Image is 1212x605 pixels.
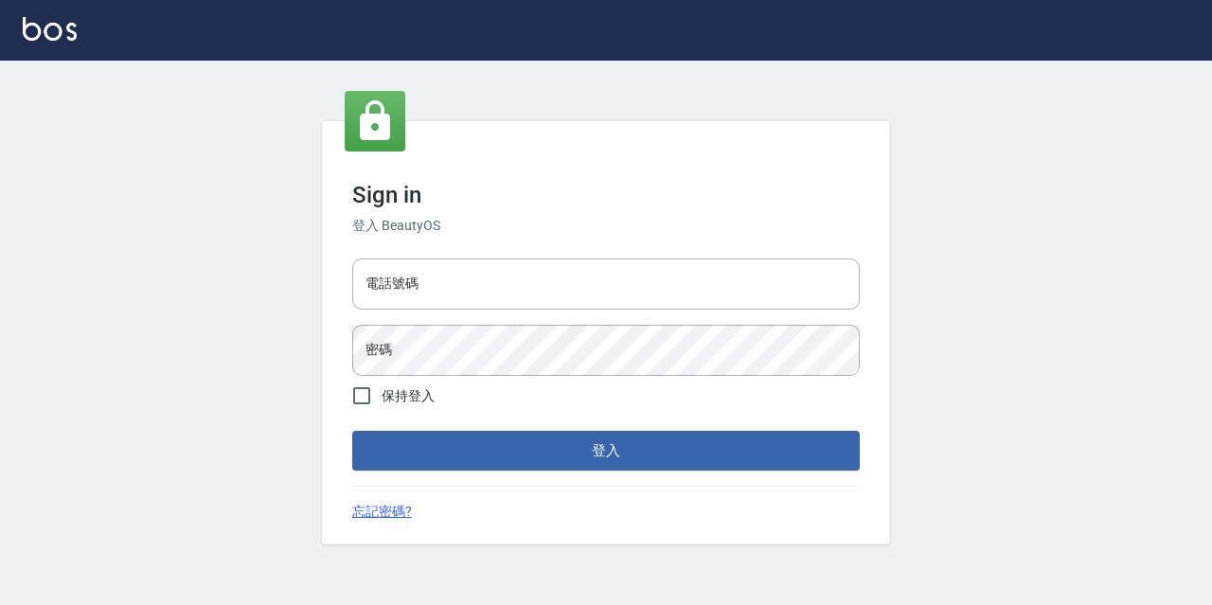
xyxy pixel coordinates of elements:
[352,431,860,471] button: 登入
[352,182,860,208] h3: Sign in
[23,17,77,41] img: Logo
[352,216,860,236] h6: 登入 BeautyOS
[382,386,435,406] span: 保持登入
[352,502,412,522] a: 忘記密碼?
